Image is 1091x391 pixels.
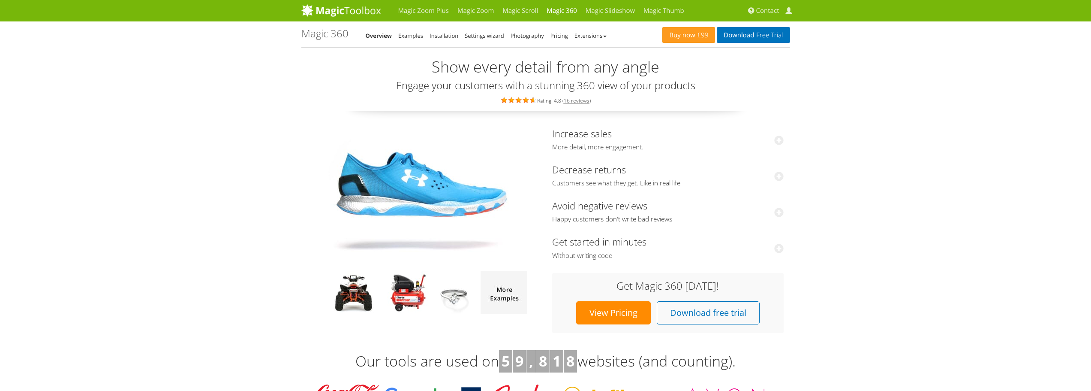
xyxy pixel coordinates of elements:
div: Rating: 4.8 ( ) [301,95,790,105]
span: Customers see what they get. Like in real life [552,179,784,188]
b: 9 [515,351,523,371]
a: Pricing [550,32,568,39]
a: Buy now£99 [662,27,715,43]
a: Installation [430,32,458,39]
a: 16 reviews [564,97,589,104]
h3: Get Magic 360 [DATE]! [561,280,775,291]
span: More detail, more engagement. [552,143,784,152]
b: , [529,351,533,371]
img: more magic 360 demos [481,271,527,314]
a: Get started in minutesWithout writing code [552,235,784,260]
span: Free Trial [754,32,783,39]
img: Magic 360 [316,128,531,271]
b: 8 [566,351,574,371]
a: Increase salesMore detail, more engagement. [552,127,784,152]
b: 8 [539,351,547,371]
b: 1 [553,351,561,371]
a: Examples [398,32,423,39]
span: Without writing code [552,252,784,260]
span: Happy customers don't write bad reviews [552,215,784,224]
span: £99 [695,32,709,39]
a: Decrease returnsCustomers see what they get. Like in real life [552,163,784,188]
span: Contact [756,6,779,15]
a: View Pricing [576,301,651,324]
h2: Show every detail from any angle [301,58,790,76]
img: MagicToolbox.com - Image tools for your website [301,4,381,17]
h3: Engage your customers with a stunning 360 view of your products [301,80,790,91]
h1: Magic 360 [301,28,349,39]
a: Avoid negative reviewsHappy customers don't write bad reviews [552,199,784,224]
b: 5 [502,351,510,371]
a: DownloadFree Trial [717,27,790,43]
a: Settings wizard [465,32,504,39]
a: Overview [366,32,392,39]
a: Download free trial [657,301,760,324]
a: Photography [511,32,544,39]
a: Extensions [574,32,607,39]
h3: Our tools are used on websites (and counting). [301,350,790,373]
